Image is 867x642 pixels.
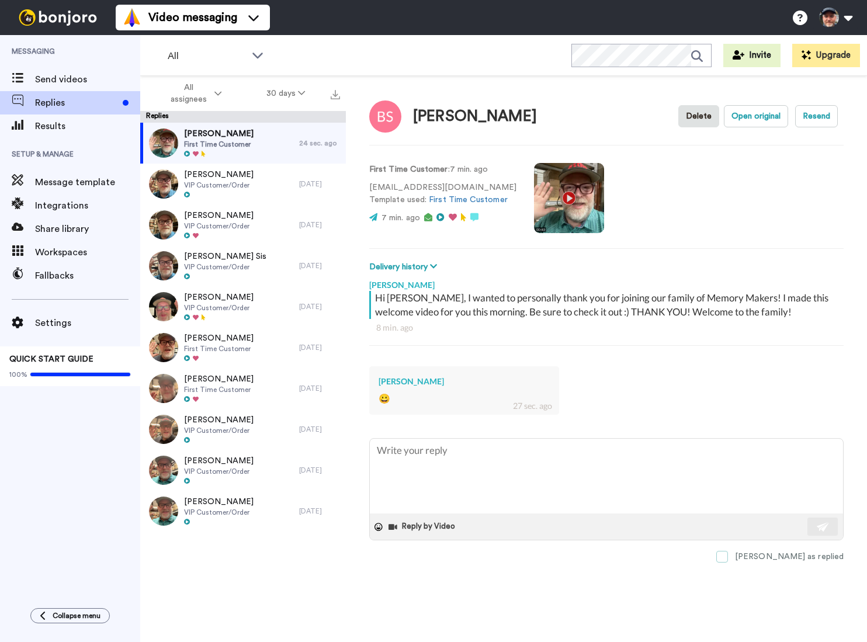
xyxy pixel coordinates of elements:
span: Results [35,119,140,133]
a: [PERSON_NAME]First Time Customer[DATE] [140,327,346,368]
img: 692e670d-9848-417f-ad71-7f47645e4a6a-thumb.jpg [149,456,178,485]
span: All [168,49,246,63]
p: : 7 min. ago [369,164,516,176]
img: b78f7391-9d38-4a0d-af66-664d88ebc1f5-thumb.jpg [149,210,178,240]
div: 8 min. ago [376,322,837,334]
div: [DATE] [299,425,340,434]
strong: First Time Customer [369,165,448,173]
button: All assignees [143,77,244,110]
button: Invite [723,44,781,67]
span: Workspaces [35,245,140,259]
img: 13fcc93d-e308-4329-bb42-9f380352c949-thumb.jpg [149,374,178,403]
a: [PERSON_NAME]VIP Customer/Order[DATE] [140,409,346,450]
div: 😀 [379,392,550,405]
span: VIP Customer/Order [184,181,254,190]
div: [DATE] [299,302,340,311]
a: [PERSON_NAME]VIP Customer/Order[DATE] [140,204,346,245]
div: [DATE] [299,506,340,516]
span: First Time Customer [184,344,254,353]
button: 30 days [244,83,328,104]
button: Export all results that match these filters now. [327,85,344,102]
span: Video messaging [148,9,237,26]
img: export.svg [331,90,340,99]
img: vm-color.svg [123,8,141,27]
a: [PERSON_NAME]First Time Customer[DATE] [140,368,346,409]
div: [PERSON_NAME] [413,108,537,125]
a: [PERSON_NAME]VIP Customer/Order[DATE] [140,491,346,532]
span: First Time Customer [184,140,254,149]
button: Delivery history [369,261,441,273]
a: [PERSON_NAME]First Time Customer24 sec. ago [140,123,346,164]
a: [PERSON_NAME] SisVIP Customer/Order[DATE] [140,245,346,286]
span: Settings [35,316,140,330]
span: [PERSON_NAME] [184,210,254,221]
button: Reply by Video [387,518,459,536]
button: Delete [678,105,719,127]
div: [PERSON_NAME] [379,376,550,387]
a: [PERSON_NAME]VIP Customer/Order[DATE] [140,286,346,327]
span: [PERSON_NAME] [184,332,254,344]
div: [DATE] [299,384,340,393]
span: VIP Customer/Order [184,467,254,476]
span: QUICK START GUIDE [9,355,93,363]
div: [DATE] [299,179,340,189]
span: VIP Customer/Order [184,303,254,313]
a: [PERSON_NAME]VIP Customer/Order[DATE] [140,450,346,491]
span: [PERSON_NAME] [184,373,254,385]
div: [DATE] [299,220,340,230]
div: [DATE] [299,466,340,475]
span: [PERSON_NAME] [184,128,254,140]
span: [PERSON_NAME] Sis [184,251,266,262]
span: First Time Customer [184,385,254,394]
img: 33da521f-f0f9-4932-a193-53516986218f-thumb.jpg [149,129,178,158]
div: 27 sec. ago [513,400,552,412]
span: [PERSON_NAME] [184,414,254,426]
img: send-white.svg [817,522,830,532]
div: Hi [PERSON_NAME], I wanted to personally thank you for joining our family of Memory Makers! I mad... [375,291,841,319]
span: Message template [35,175,140,189]
span: Send videos [35,72,140,86]
span: [PERSON_NAME] [184,496,254,508]
span: Replies [35,96,118,110]
div: [DATE] [299,261,340,270]
span: [PERSON_NAME] [184,169,254,181]
span: Integrations [35,199,140,213]
img: 9be0dd89-14d7-42a2-af85-ebe0efe31b15-thumb.jpg [149,497,178,526]
button: Collapse menu [30,608,110,623]
button: Upgrade [792,44,860,67]
span: VIP Customer/Order [184,221,254,231]
div: 24 sec. ago [299,138,340,148]
div: [PERSON_NAME] [369,273,844,291]
span: Share library [35,222,140,236]
span: 7 min. ago [382,214,420,222]
a: First Time Customer [429,196,508,204]
img: b3565c6f-ca74-48ae-8cea-c6f6b4acfc84-thumb.jpg [149,333,178,362]
img: 39537f28-e30d-4bea-b049-aba568953bcc-thumb.jpg [149,251,178,280]
button: Open original [724,105,788,127]
div: Replies [140,111,346,123]
span: All assignees [165,82,212,105]
span: VIP Customer/Order [184,426,254,435]
img: Image of Brandon Stroupe [369,100,401,133]
div: [PERSON_NAME] as replied [735,551,844,563]
span: [PERSON_NAME] [184,455,254,467]
span: VIP Customer/Order [184,262,266,272]
p: [EMAIL_ADDRESS][DOMAIN_NAME] Template used: [369,182,516,206]
span: VIP Customer/Order [184,508,254,517]
div: [DATE] [299,343,340,352]
span: Fallbacks [35,269,140,283]
span: 100% [9,370,27,379]
img: 3a739b7b-fec2-4d14-908e-02647faf618b-thumb.jpg [149,415,178,444]
img: bj-logo-header-white.svg [14,9,102,26]
span: [PERSON_NAME] [184,291,254,303]
img: 7e02eb65-798b-4aeb-83cd-6ba1a7c1f1c8-thumb.jpg [149,169,178,199]
img: 046fb462-78e2-4ee5-a8e4-cfb9a116e6e4-thumb.jpg [149,292,178,321]
span: Collapse menu [53,611,100,620]
a: [PERSON_NAME]VIP Customer/Order[DATE] [140,164,346,204]
button: Resend [795,105,838,127]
